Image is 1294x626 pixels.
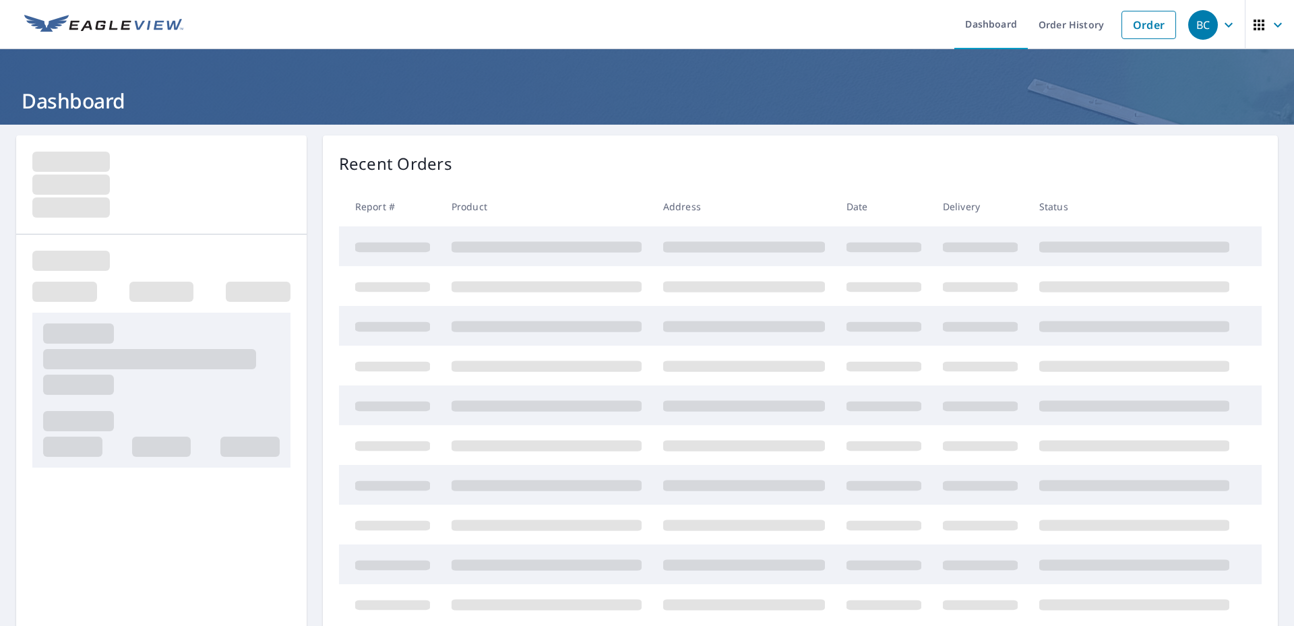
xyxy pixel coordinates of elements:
img: EV Logo [24,15,183,35]
div: BC [1188,10,1218,40]
th: Status [1028,187,1240,226]
th: Address [652,187,836,226]
p: Recent Orders [339,152,452,176]
a: Order [1121,11,1176,39]
h1: Dashboard [16,87,1278,115]
th: Report # [339,187,441,226]
th: Delivery [932,187,1028,226]
th: Date [836,187,932,226]
th: Product [441,187,652,226]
